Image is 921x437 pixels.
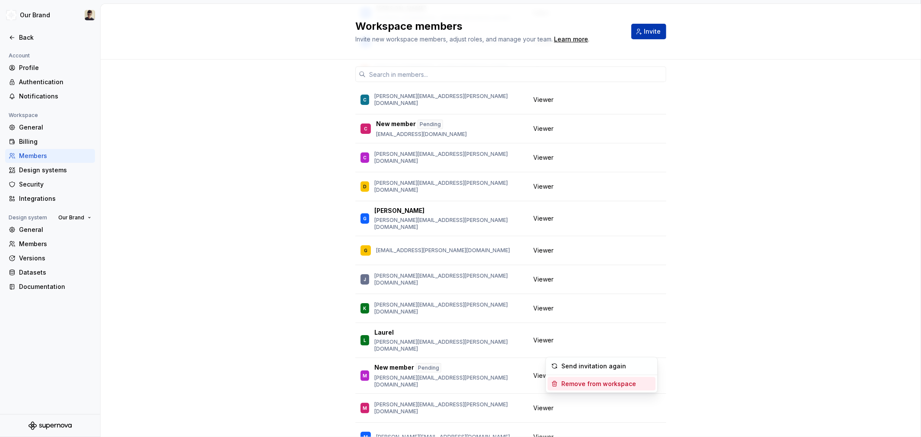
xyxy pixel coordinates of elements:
div: L [364,336,366,345]
div: Pending [416,363,441,373]
p: [PERSON_NAME][EMAIL_ADDRESS][PERSON_NAME][DOMAIN_NAME] [374,272,523,286]
div: Versions [19,254,92,263]
span: Invite new workspace members, adjust roles, and manage your team. [355,35,553,43]
span: Viewer [533,246,554,255]
div: Back [19,33,92,42]
div: General [19,123,92,132]
div: Billing [19,137,92,146]
span: Our Brand [58,214,84,221]
img: 344848e3-ec3d-4aa0-b708-b8ed6430a7e0.png [6,10,16,20]
input: Search in members... [366,66,666,82]
div: Workspace [5,110,41,120]
div: J [364,275,366,284]
a: General [5,223,95,237]
span: Viewer [533,275,554,284]
span: Viewer [533,304,554,313]
p: New member [374,363,414,373]
span: . [553,36,589,43]
a: General [5,120,95,134]
div: C [363,153,367,162]
a: Members [5,149,95,163]
div: G [364,246,367,255]
div: Suggestions [546,358,657,393]
div: D [363,182,367,191]
p: [PERSON_NAME][EMAIL_ADDRESS][PERSON_NAME][DOMAIN_NAME] [374,339,523,352]
a: Notifications [5,89,95,103]
p: [PERSON_NAME] [374,206,424,215]
p: [PERSON_NAME][EMAIL_ADDRESS][PERSON_NAME][DOMAIN_NAME] [374,301,523,315]
div: Remove from workspace [561,380,636,388]
p: [PERSON_NAME][EMAIL_ADDRESS][PERSON_NAME][DOMAIN_NAME] [374,217,523,231]
span: Viewer [533,404,554,412]
p: New member [376,120,416,129]
p: [PERSON_NAME][EMAIL_ADDRESS][PERSON_NAME][DOMAIN_NAME] [374,374,523,388]
span: Viewer [533,95,554,104]
svg: Supernova Logo [28,421,72,430]
a: Integrations [5,192,95,206]
span: Viewer [533,371,554,380]
h2: Workspace members [355,19,621,33]
div: Our Brand [20,11,50,19]
div: Integrations [19,194,92,203]
a: Billing [5,135,95,149]
a: Back [5,31,95,44]
div: Design systems [19,166,92,174]
div: Datasets [19,268,92,277]
button: Our BrandAvery Hennings [2,6,98,25]
div: Profile [19,63,92,72]
a: Documentation [5,280,95,294]
a: Profile [5,61,95,75]
a: Authentication [5,75,95,89]
div: Authentication [19,78,92,86]
div: Account [5,51,33,61]
div: C [363,95,367,104]
p: [PERSON_NAME][EMAIL_ADDRESS][PERSON_NAME][DOMAIN_NAME] [374,93,523,107]
div: M [363,371,367,380]
p: [EMAIL_ADDRESS][DOMAIN_NAME] [376,131,467,138]
a: Learn more [554,35,588,44]
div: General [19,225,92,234]
div: M [363,404,367,412]
div: G [363,214,367,223]
a: Security [5,177,95,191]
a: Members [5,237,95,251]
span: Viewer [533,336,554,345]
a: Datasets [5,266,95,279]
div: Members [19,152,92,160]
img: Avery Hennings [85,10,95,20]
span: Viewer [533,153,554,162]
a: Design systems [5,163,95,177]
p: [PERSON_NAME][EMAIL_ADDRESS][PERSON_NAME][DOMAIN_NAME] [374,151,523,165]
div: Send invitation again [561,362,626,370]
div: Security [19,180,92,189]
span: Viewer [533,124,554,133]
div: Members [19,240,92,248]
p: [PERSON_NAME][EMAIL_ADDRESS][PERSON_NAME][DOMAIN_NAME] [374,401,523,415]
button: Invite [631,24,666,39]
span: Viewer [533,214,554,223]
p: Laurel [374,328,394,337]
div: C [364,124,367,133]
span: Invite [644,27,661,36]
p: [PERSON_NAME][EMAIL_ADDRESS][PERSON_NAME][DOMAIN_NAME] [374,180,523,193]
p: [EMAIL_ADDRESS][PERSON_NAME][DOMAIN_NAME] [376,247,510,254]
div: Documentation [19,282,92,291]
div: Design system [5,212,51,223]
div: K [364,304,367,313]
div: Notifications [19,92,92,101]
div: Pending [418,120,443,129]
a: Versions [5,251,95,265]
span: Viewer [533,182,554,191]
